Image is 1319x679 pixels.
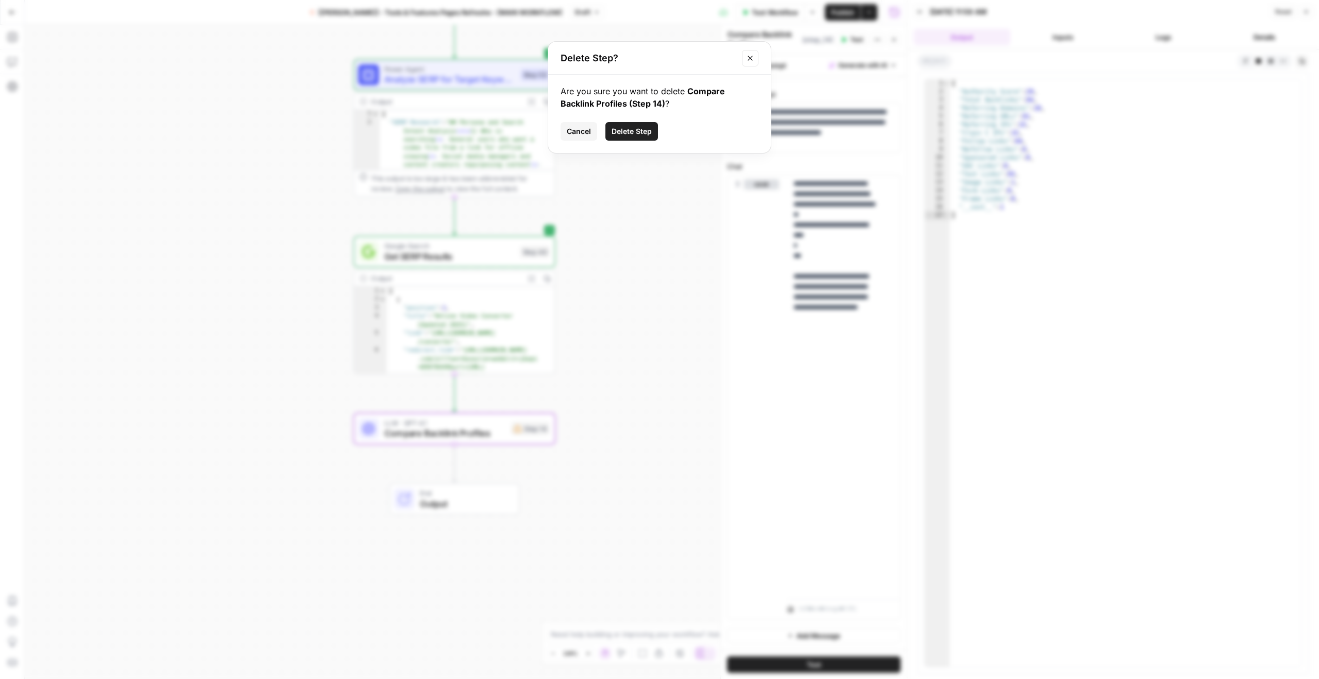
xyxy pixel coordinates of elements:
h2: Delete Step? [561,51,736,65]
div: Are you sure you want to delete ? [561,85,758,110]
button: Cancel [561,122,597,141]
button: Delete Step [605,122,658,141]
button: Close modal [742,50,758,66]
span: Cancel [567,126,591,137]
span: Delete Step [612,126,652,137]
